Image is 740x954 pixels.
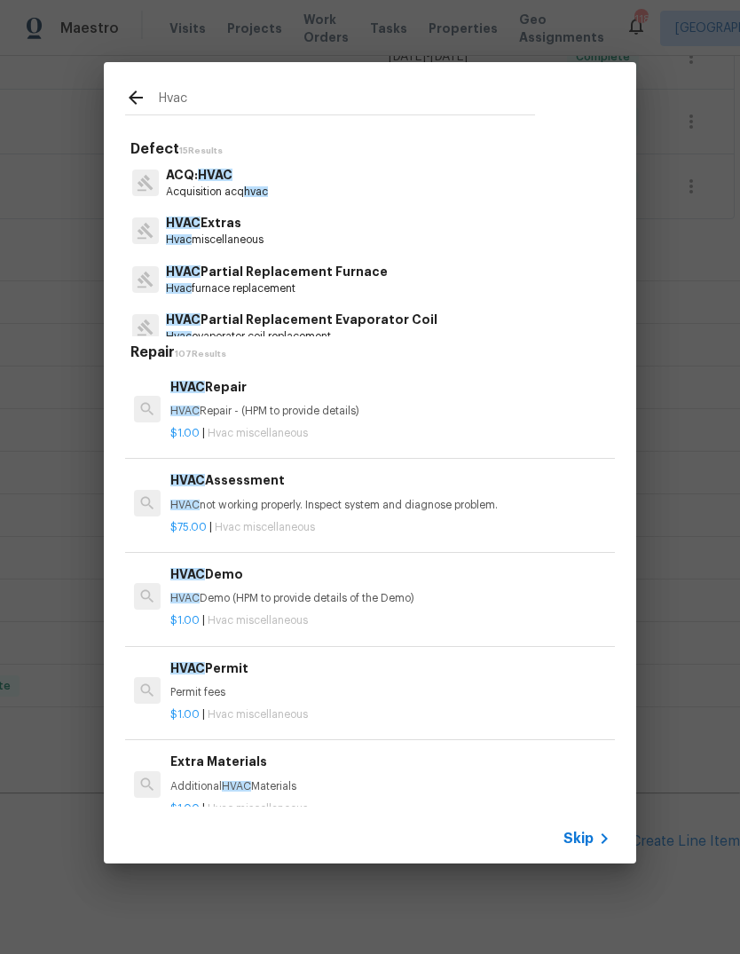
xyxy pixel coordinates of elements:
[166,313,201,326] span: HVAC
[222,781,251,792] span: HVAC
[208,709,308,720] span: Hvac miscellaneous
[170,500,200,510] span: HVAC
[170,404,610,419] p: Repair - (HPM to provide details)
[166,331,192,342] span: Hvac
[166,283,192,294] span: Hvac
[563,830,594,848] span: Skip
[170,406,200,416] span: HVAC
[170,707,610,722] p: |
[170,709,200,720] span: $1.00
[170,591,610,606] p: Demo (HPM to provide details of the Demo)
[170,658,610,678] h6: Permit
[198,169,232,181] span: HVAC
[166,214,264,233] p: Extras
[166,185,268,200] p: Acquisition acq
[170,381,205,393] span: HVAC
[170,752,610,771] h6: Extra Materials
[170,470,610,490] h6: Assessment
[130,343,615,362] h5: Repair
[166,329,437,344] p: evaporator coil replacement
[170,522,207,532] span: $75.00
[170,520,610,535] p: |
[159,88,535,114] input: Search issues or repairs
[166,265,201,278] span: HVAC
[166,166,268,185] p: ACQ:
[170,568,205,580] span: HVAC
[166,217,201,229] span: HVAC
[208,428,308,438] span: Hvac miscellaneous
[166,281,388,296] p: furnace replacement
[170,428,200,438] span: $1.00
[170,801,610,816] p: |
[179,146,223,155] span: 15 Results
[215,522,315,532] span: Hvac miscellaneous
[170,803,200,814] span: $1.00
[166,311,437,329] p: Partial Replacement Evaporator Coil
[170,685,610,700] p: Permit fees
[166,233,264,248] p: miscellaneous
[208,615,308,626] span: Hvac miscellaneous
[170,377,610,397] h6: Repair
[130,140,615,159] h5: Defect
[170,615,200,626] span: $1.00
[175,350,226,359] span: 107 Results
[170,593,200,603] span: HVAC
[170,474,205,486] span: HVAC
[166,263,388,281] p: Partial Replacement Furnace
[170,564,610,584] h6: Demo
[170,613,610,628] p: |
[170,662,205,674] span: HVAC
[170,426,610,441] p: |
[166,234,192,245] span: Hvac
[244,186,268,197] span: hvac
[170,498,610,513] p: not working properly. Inspect system and diagnose problem.
[170,779,610,794] p: Additional Materials
[208,803,308,814] span: Hvac miscellaneous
